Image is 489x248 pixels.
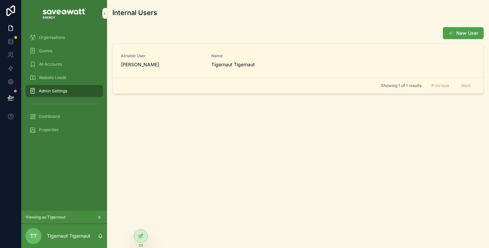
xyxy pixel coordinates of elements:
span: Tigernaut Tigernaut [211,61,294,68]
a: Quotes [25,45,103,57]
span: Showing 1 of 1 results [381,83,421,88]
button: New User [443,27,484,39]
span: Properties [39,127,59,133]
p: Tigernaut Tigernaut [47,233,90,239]
a: Airtable User[PERSON_NAME]NameTigernaut Tigernaut [113,44,483,77]
a: Properties [25,124,103,136]
span: Viewing as Tigernaut [25,215,66,220]
span: Organisations [39,35,65,40]
a: Organisations [25,31,103,44]
a: Dashboard [25,110,103,122]
span: Admin Settings [39,88,67,94]
h1: Internal Users [112,8,157,17]
span: Airtable User [121,53,203,59]
span: Dashboard [39,114,60,119]
a: Website Leads [25,72,103,84]
span: All Accounts [39,62,62,67]
span: [PERSON_NAME] [121,61,159,68]
span: Website Leads [39,75,66,80]
a: All Accounts [25,58,103,70]
span: TT [30,232,37,240]
img: App logo [43,8,86,19]
div: scrollable content [21,27,107,145]
a: Admin Settings [25,85,103,97]
span: Quotes [39,48,52,54]
span: Name [211,53,294,59]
